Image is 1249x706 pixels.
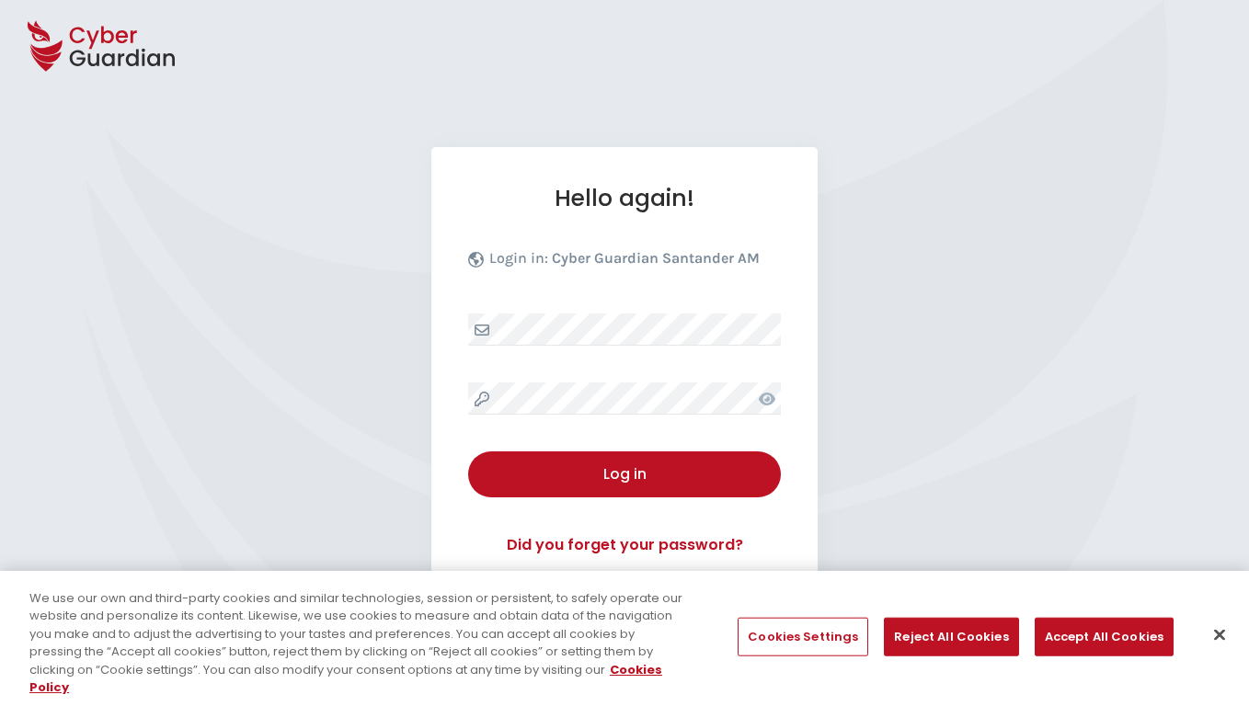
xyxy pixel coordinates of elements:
[1035,618,1174,656] button: Accept All Cookies
[489,249,760,277] p: Login in:
[1199,615,1240,655] button: Close
[468,534,781,556] a: Did you forget your password?
[482,463,767,485] div: Log in
[468,184,781,212] h1: Hello again!
[738,618,868,656] button: Cookies Settings, Opens the preference center dialog
[468,451,781,497] button: Log in
[552,249,760,267] b: Cyber Guardian Santander AM
[29,589,687,697] div: We use our own and third-party cookies and similar technologies, session or persistent, to safely...
[29,661,662,697] a: More information about your privacy, opens in a new tab
[884,618,1018,656] button: Reject All Cookies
